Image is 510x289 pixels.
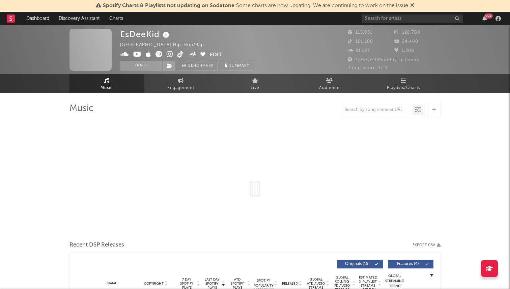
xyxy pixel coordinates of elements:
button: Edit [210,51,222,59]
span: Audience [319,84,340,92]
span: Features ( 4 ) [392,262,423,266]
span: Recent DSP Releases [69,241,124,249]
a: Discovery Assistant [54,12,105,25]
a: Benchmark [179,61,218,71]
span: : Some charts are now updating. We are continuing to work on the issue [103,3,408,8]
div: Name [90,281,134,286]
span: 101,100 [348,39,373,44]
button: Track [120,61,162,71]
span: 1,208 [394,49,414,53]
a: Playlists/Charts [366,74,441,93]
input: Search by song name or URL [341,107,413,113]
span: Copyright [144,282,164,286]
span: 24,400 [394,39,418,44]
span: Live [251,84,259,92]
div: EsDeeKid [120,29,171,40]
input: Search for artists [362,15,463,23]
span: Dismiss [410,3,414,8]
span: Originals ( 19 ) [342,262,373,266]
span: Released [282,282,298,286]
div: [GEOGRAPHIC_DATA] | Hip-Hop/Rap [120,41,212,49]
span: 1,967,740 Monthly Listeners [348,58,419,62]
span: Music [101,84,113,92]
button: Originals(19) [337,260,383,268]
a: Dashboard [22,12,54,25]
div: 99 + [484,13,493,19]
button: Export CSV [413,243,441,247]
a: Charts [105,12,128,25]
span: Playlists/Charts [387,84,420,92]
button: Features(4) [388,260,433,268]
span: Summary [229,64,249,68]
span: 115,951 [348,30,372,35]
span: Engagement [167,84,194,92]
button: 99+ [482,16,487,21]
a: Music [69,74,144,93]
span: Jump Score: 97.8 [348,66,388,70]
span: 21,187 [348,49,370,53]
a: Engagement [144,74,218,93]
span: 128,788 [394,30,420,35]
button: Summary [221,61,253,71]
span: Spotify Popularity [254,278,274,288]
a: Live [218,74,292,93]
span: Spotify Charts & Playlists not updating on Sodatone [103,3,234,8]
span: Benchmark [188,62,214,70]
a: Audience [292,74,366,93]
